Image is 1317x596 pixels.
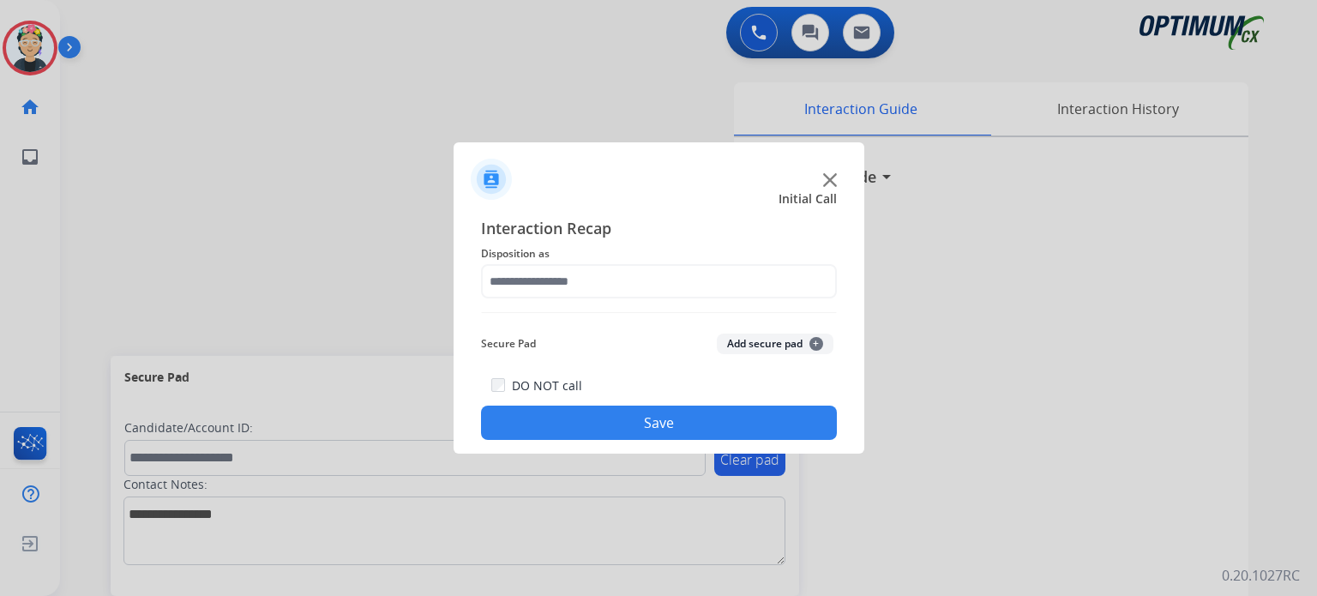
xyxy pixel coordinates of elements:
[809,337,823,351] span: +
[481,312,837,313] img: contact-recap-line.svg
[471,159,512,200] img: contactIcon
[717,334,833,354] button: Add secure pad+
[481,216,837,244] span: Interaction Recap
[779,190,837,208] span: Initial Call
[481,244,837,264] span: Disposition as
[1222,565,1300,586] p: 0.20.1027RC
[512,377,582,394] label: DO NOT call
[481,406,837,440] button: Save
[481,334,536,354] span: Secure Pad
